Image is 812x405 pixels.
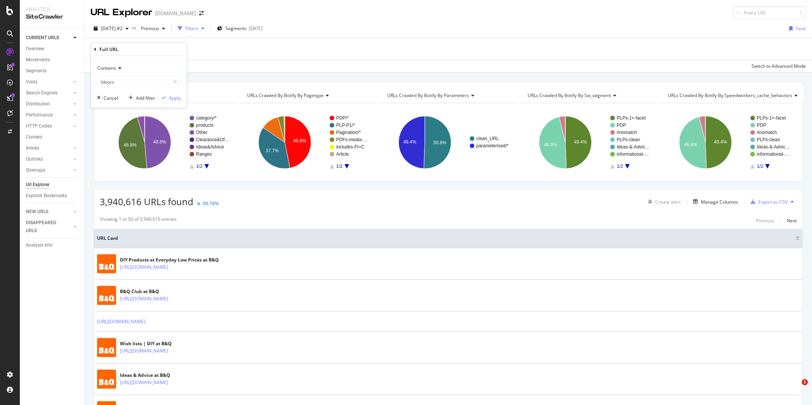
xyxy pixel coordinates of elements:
button: Segments[DATE] [214,22,266,35]
span: URLs Crawled By Botify By pagetype [247,92,324,99]
div: Manage Columns [701,199,738,205]
div: DISAPPEARED URLS [26,219,64,235]
text: 50.6% [434,140,447,145]
text: PDP [617,123,626,128]
text: Other [196,130,207,135]
a: [URL][DOMAIN_NAME] [97,318,145,325]
text: 46.8% [544,142,557,147]
svg: A chart. [240,109,376,175]
a: NEW URLS [26,208,71,216]
svg: A chart. [660,109,797,175]
text: 1/2 [196,164,203,169]
span: vs [132,24,138,31]
div: HTTP Codes [26,122,52,130]
span: Previous [138,25,159,32]
div: B&Q Club at B&Q [120,288,201,295]
div: Explorer Bookmarks [26,192,67,200]
div: Outlinks [26,155,43,163]
text: 46.8% [293,138,306,144]
button: Save [786,22,806,35]
text: 1/2 [617,164,623,169]
div: Sitemaps [26,166,45,174]
text: 49.4% [714,139,727,145]
a: Url Explorer [26,181,79,189]
a: Movements [26,56,79,64]
h4: URLs Crawled By Botify By sw_segment [526,89,650,102]
text: Article [336,151,349,157]
div: Inlinks [26,144,39,152]
div: Overview [26,45,44,53]
button: Next [787,216,797,225]
div: Search Engines [26,89,57,97]
text: 46.8% [124,142,137,148]
text: informational-… [617,151,649,157]
button: Create alert [645,196,681,208]
text: informational-… [757,151,789,157]
div: Save [796,25,806,32]
svg: A chart. [380,109,516,175]
svg: A chart. [100,109,236,175]
span: 2025 Sep. 15th #2 [101,25,123,32]
text: PLP-P1/* [336,123,355,128]
span: URLs Crawled By Botify By parameters [387,92,469,99]
h4: URLs Crawled By Botify By speedworkers_cache_behaviors [666,89,804,102]
button: Previous [756,216,774,225]
text: PLPs-clean [617,137,640,142]
a: Performance [26,111,71,119]
text: 1/2 [757,164,763,169]
text: includes-FI=C [336,144,365,150]
div: A chart. [520,109,657,175]
img: main image [97,254,116,273]
a: CURRENT URLS [26,34,71,42]
a: [URL][DOMAIN_NAME] [120,379,168,386]
text: PDP/* [336,115,349,121]
img: main image [97,286,116,305]
text: clean_URL [476,136,499,141]
div: Create alert [655,199,681,205]
div: URL Explorer [91,6,152,19]
div: Analytics [26,6,78,13]
div: Segments [26,67,46,75]
text: PLPs-clean [757,137,780,142]
a: [URL][DOMAIN_NAME] [120,347,168,355]
text: 49.4% [404,139,416,145]
a: Overview [26,45,79,53]
div: Full URL [99,46,118,53]
text: PDP [757,123,766,128]
text: 48.6% [153,139,166,145]
div: Filters [185,25,198,32]
div: Next [787,217,797,224]
text: 37.7% [266,148,279,153]
div: Apply [169,95,181,101]
text: Ideas-&-Advic… [617,144,650,150]
button: Apply [159,94,181,102]
div: Url Explorer [26,181,49,189]
text: Ranges [196,151,212,157]
h4: URLs Crawled By Botify By parameters [386,89,509,102]
text: PLPs-1+-facet [617,115,646,121]
div: Analysis Info [26,241,53,249]
text: Ideas&Advice [196,144,224,150]
a: Content [26,133,79,141]
button: Export as CSV [748,196,788,208]
text: Clearance&Of… [196,137,229,142]
div: SiteCrawler [26,13,78,21]
div: Cancel [104,95,118,101]
h4: URLs Crawled By Botify By pagetype [246,89,369,102]
div: Add filter [136,95,155,101]
a: Sitemaps [26,166,71,174]
div: arrow-right-arrow-left [199,11,204,16]
div: Switch to Advanced Mode [751,63,806,69]
div: Visits [26,78,37,86]
button: Previous [138,22,168,35]
div: Showing 1 to 50 of 3,940,616 entries [100,216,177,225]
text: #nomatch [757,130,777,135]
text: Ideas-&-Advic… [757,144,790,150]
span: URL Card [97,235,794,242]
a: [URL][DOMAIN_NAME] [120,263,168,271]
span: 3,940,616 URLs found [100,195,193,208]
img: main image [97,338,116,357]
